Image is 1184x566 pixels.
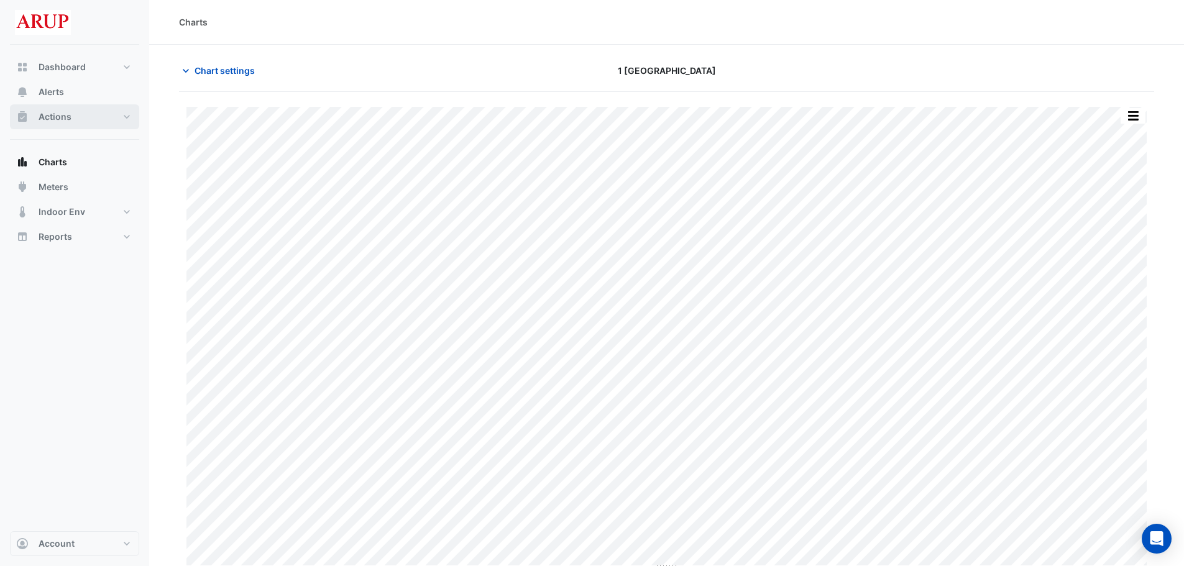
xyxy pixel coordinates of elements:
[10,175,139,199] button: Meters
[39,156,67,168] span: Charts
[16,181,29,193] app-icon: Meters
[16,111,29,123] app-icon: Actions
[16,156,29,168] app-icon: Charts
[39,86,64,98] span: Alerts
[10,531,139,556] button: Account
[16,86,29,98] app-icon: Alerts
[39,181,68,193] span: Meters
[10,55,139,80] button: Dashboard
[195,64,255,77] span: Chart settings
[1142,524,1172,554] div: Open Intercom Messenger
[10,104,139,129] button: Actions
[10,199,139,224] button: Indoor Env
[16,61,29,73] app-icon: Dashboard
[179,60,263,81] button: Chart settings
[39,111,71,123] span: Actions
[16,206,29,218] app-icon: Indoor Env
[39,206,85,218] span: Indoor Env
[10,80,139,104] button: Alerts
[39,231,72,243] span: Reports
[39,61,86,73] span: Dashboard
[16,231,29,243] app-icon: Reports
[10,150,139,175] button: Charts
[15,10,71,35] img: Company Logo
[179,16,208,29] div: Charts
[1121,108,1145,124] button: More Options
[10,224,139,249] button: Reports
[39,537,75,550] span: Account
[618,64,716,77] span: 1 [GEOGRAPHIC_DATA]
